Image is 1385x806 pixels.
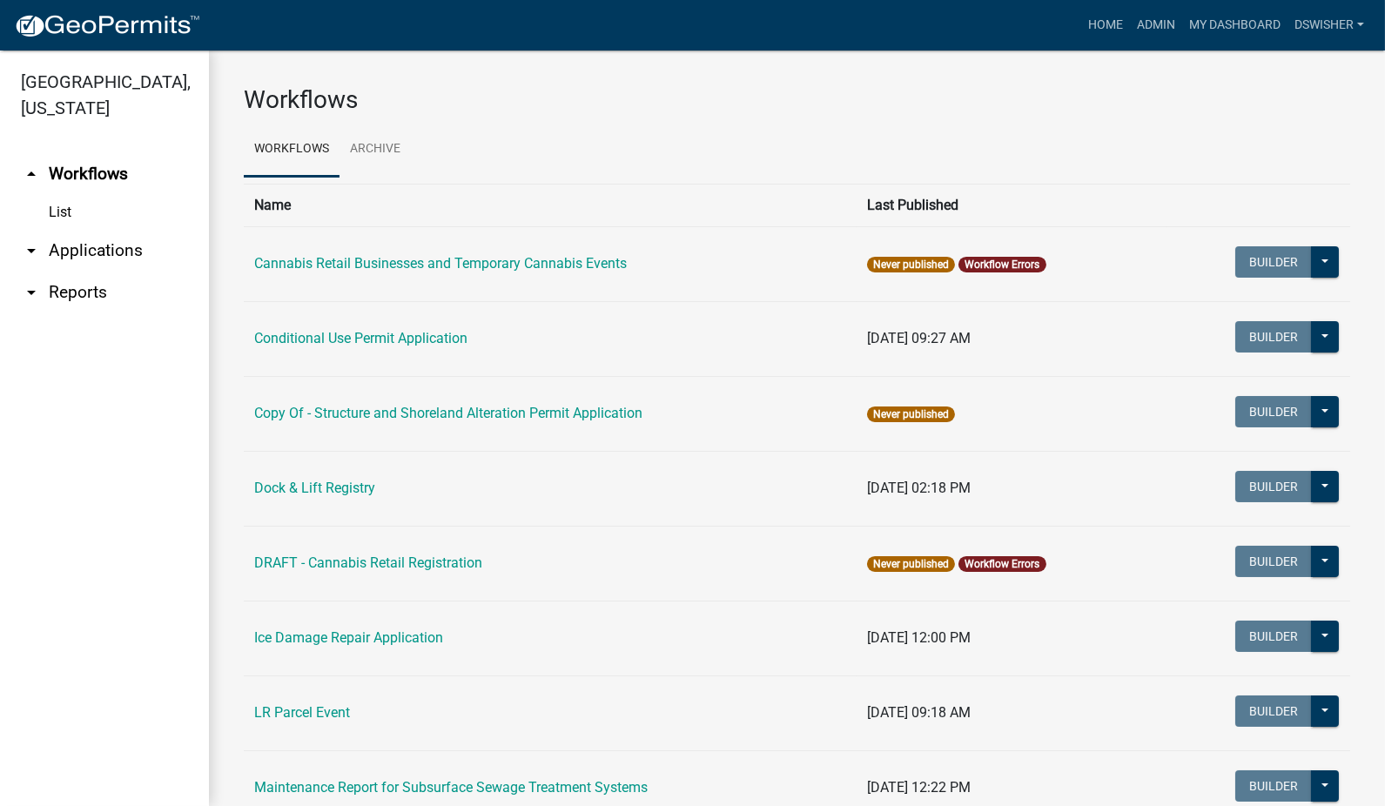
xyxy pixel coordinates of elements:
span: [DATE] 09:27 AM [867,330,971,346]
h3: Workflows [244,85,1350,115]
a: Conditional Use Permit Application [254,330,467,346]
i: arrow_drop_up [21,164,42,185]
button: Builder [1235,695,1312,727]
span: Never published [867,556,955,572]
th: Last Published [857,184,1168,226]
a: Maintenance Report for Subsurface Sewage Treatment Systems [254,779,648,796]
a: Archive [340,122,411,178]
span: [DATE] 12:00 PM [867,629,971,646]
button: Builder [1235,546,1312,577]
a: Cannabis Retail Businesses and Temporary Cannabis Events [254,255,627,272]
button: Builder [1235,621,1312,652]
a: dswisher [1288,9,1371,42]
span: [DATE] 12:22 PM [867,779,971,796]
span: Never published [867,406,955,422]
a: LR Parcel Event [254,704,350,721]
a: Copy Of - Structure and Shoreland Alteration Permit Application [254,405,642,421]
a: DRAFT - Cannabis Retail Registration [254,554,482,571]
button: Builder [1235,471,1312,502]
a: Workflow Errors [965,259,1039,271]
button: Builder [1235,396,1312,427]
i: arrow_drop_down [21,240,42,261]
th: Name [244,184,857,226]
a: Workflow Errors [965,558,1039,570]
a: Dock & Lift Registry [254,480,375,496]
a: Ice Damage Repair Application [254,629,443,646]
button: Builder [1235,246,1312,278]
a: Workflows [244,122,340,178]
span: [DATE] 09:18 AM [867,704,971,721]
button: Builder [1235,321,1312,353]
a: Home [1081,9,1130,42]
span: Never published [867,257,955,272]
button: Builder [1235,770,1312,802]
a: Admin [1130,9,1182,42]
span: [DATE] 02:18 PM [867,480,971,496]
a: My Dashboard [1182,9,1288,42]
i: arrow_drop_down [21,282,42,303]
